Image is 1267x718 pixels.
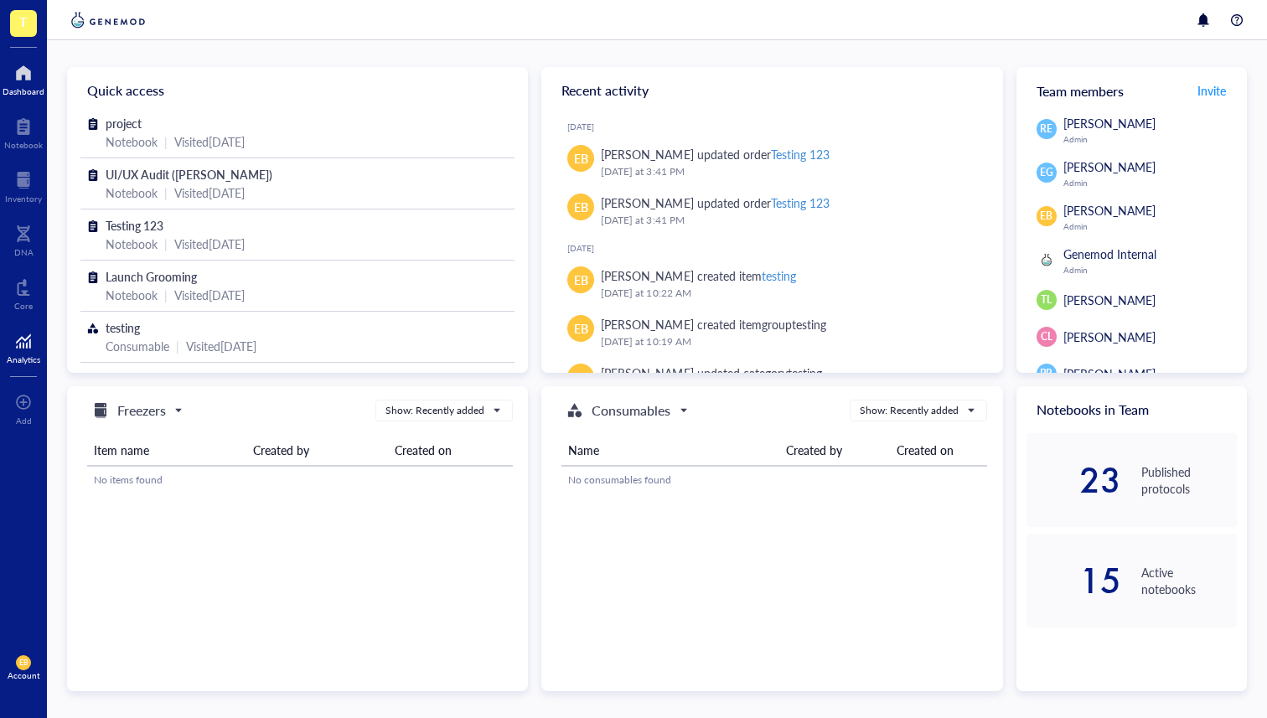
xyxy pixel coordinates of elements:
[1063,328,1156,345] span: [PERSON_NAME]
[164,235,168,253] div: |
[3,86,44,96] div: Dashboard
[16,416,32,426] div: Add
[186,337,256,355] div: Visited [DATE]
[14,301,33,311] div: Core
[541,67,1002,114] div: Recent activity
[106,337,169,355] div: Consumable
[164,183,168,202] div: |
[1037,251,1056,269] img: 4bf2238b-a8f3-4481-b49a-d9340cf6e548.jpeg
[567,121,989,132] div: [DATE]
[174,132,245,151] div: Visited [DATE]
[779,435,890,466] th: Created by
[1063,178,1237,188] div: Admin
[106,132,158,151] div: Notebook
[106,286,158,304] div: Notebook
[176,337,179,355] div: |
[1027,467,1122,493] div: 23
[1016,386,1247,433] div: Notebooks in Team
[860,403,959,418] div: Show: Recently added
[1040,121,1052,137] span: RE
[14,220,34,257] a: DNA
[87,435,246,466] th: Item name
[67,67,528,114] div: Quick access
[1027,567,1122,594] div: 15
[555,187,989,235] a: EB[PERSON_NAME] updated orderTesting 123[DATE] at 3:41 PM
[1016,67,1247,114] div: Team members
[601,315,825,333] div: [PERSON_NAME] created itemgroup
[1063,202,1156,219] span: [PERSON_NAME]
[174,183,245,202] div: Visited [DATE]
[567,243,989,253] div: [DATE]
[890,435,987,466] th: Created on
[7,328,40,364] a: Analytics
[592,400,670,421] h5: Consumables
[1041,292,1052,307] span: TL
[106,370,244,387] span: [PERSON_NAME] `[DATE]
[1063,245,1156,262] span: Genemod Internal
[3,59,44,96] a: Dashboard
[164,132,168,151] div: |
[5,194,42,204] div: Inventory
[106,115,142,132] span: project
[1040,165,1053,180] span: EG
[164,286,168,304] div: |
[19,11,28,32] span: T
[106,183,158,202] div: Notebook
[1141,463,1237,497] div: Published protocols
[5,167,42,204] a: Inventory
[106,235,158,253] div: Notebook
[1197,82,1226,99] span: Invite
[106,319,140,336] span: testing
[1063,158,1156,175] span: [PERSON_NAME]
[555,138,989,187] a: EB[PERSON_NAME] updated orderTesting 123[DATE] at 3:41 PM
[601,163,975,180] div: [DATE] at 3:41 PM
[574,198,588,216] span: EB
[117,400,166,421] h5: Freezers
[388,435,513,466] th: Created on
[555,260,989,308] a: EB[PERSON_NAME] created itemtesting[DATE] at 10:22 AM
[1063,134,1237,144] div: Admin
[1063,265,1237,275] div: Admin
[1197,77,1227,104] button: Invite
[1040,366,1052,381] span: PR
[574,149,588,168] span: EB
[1063,365,1156,382] span: [PERSON_NAME]
[762,267,796,284] div: testing
[246,435,388,466] th: Created by
[568,473,980,488] div: No consumables found
[601,266,795,285] div: [PERSON_NAME] created item
[19,659,28,667] span: EB
[106,268,197,285] span: Launch Grooming
[174,286,245,304] div: Visited [DATE]
[561,435,779,466] th: Name
[601,212,975,229] div: [DATE] at 3:41 PM
[1141,564,1237,597] div: Active notebooks
[4,113,43,150] a: Notebook
[1063,115,1156,132] span: [PERSON_NAME]
[601,285,975,302] div: [DATE] at 10:22 AM
[601,194,829,212] div: [PERSON_NAME] updated order
[7,354,40,364] div: Analytics
[106,217,163,234] span: Testing 123
[8,670,40,680] div: Account
[771,146,830,163] div: Testing 123
[4,140,43,150] div: Notebook
[94,473,506,488] div: No items found
[106,166,272,183] span: UI/UX Audit ([PERSON_NAME])
[574,319,588,338] span: EB
[601,145,829,163] div: [PERSON_NAME] updated order
[385,403,484,418] div: Show: Recently added
[1063,292,1156,308] span: [PERSON_NAME]
[1063,221,1237,231] div: Admin
[14,274,33,311] a: Core
[771,194,830,211] div: Testing 123
[1040,209,1052,224] span: EB
[174,235,245,253] div: Visited [DATE]
[67,10,149,30] img: genemod-logo
[601,333,975,350] div: [DATE] at 10:19 AM
[792,316,826,333] div: testing
[574,271,588,289] span: EB
[14,247,34,257] div: DNA
[1041,329,1052,344] span: CL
